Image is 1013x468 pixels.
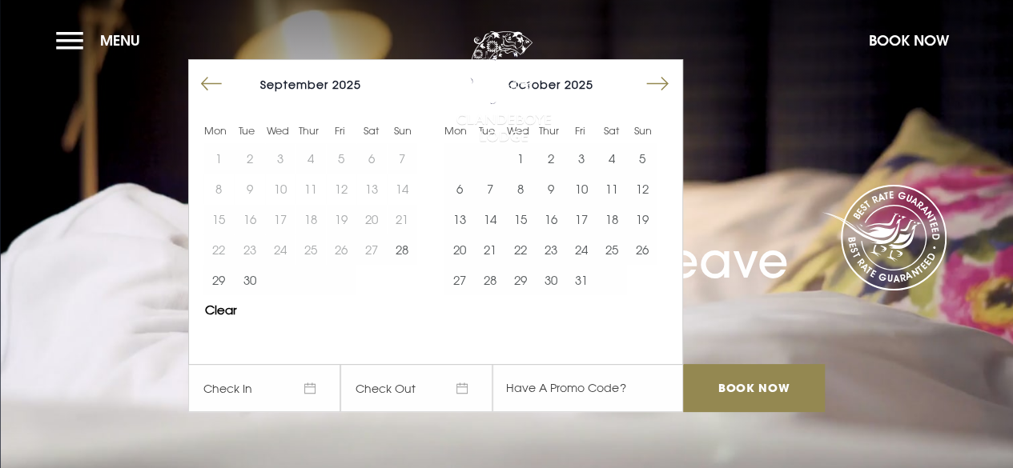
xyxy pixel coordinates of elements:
button: 13 [444,204,474,234]
button: 28 [387,234,417,265]
button: 30 [234,265,264,295]
td: Choose Thursday, October 9, 2025 as your start date. [536,174,566,204]
button: 9 [536,174,566,204]
td: Choose Tuesday, October 21, 2025 as your start date. [474,234,504,265]
td: Choose Sunday, October 19, 2025 as your start date. [627,204,657,234]
button: 10 [566,174,597,204]
button: 2 [536,143,566,174]
button: 5 [627,143,657,174]
img: Clandeboye Lodge [456,31,552,143]
button: 31 [566,265,597,295]
span: Menu [100,31,140,50]
button: 27 [444,265,474,295]
button: Move backward to switch to the previous month. [196,69,227,99]
button: 7 [474,174,504,204]
td: Choose Wednesday, October 22, 2025 as your start date. [505,234,536,265]
button: 29 [203,265,234,295]
span: Check In [188,364,340,412]
td: Choose Saturday, October 25, 2025 as your start date. [597,234,627,265]
button: 8 [505,174,536,204]
button: 30 [536,265,566,295]
td: Choose Tuesday, October 7, 2025 as your start date. [474,174,504,204]
button: 21 [474,234,504,265]
button: 14 [474,204,504,234]
td: Choose Friday, October 10, 2025 as your start date. [566,174,597,204]
td: Choose Thursday, October 23, 2025 as your start date. [536,234,566,265]
button: 25 [597,234,627,265]
button: Menu [56,23,148,58]
td: Choose Thursday, October 2, 2025 as your start date. [536,143,566,174]
td: Choose Friday, October 3, 2025 as your start date. [566,143,597,174]
td: Choose Wednesday, October 8, 2025 as your start date. [505,174,536,204]
td: Choose Tuesday, October 28, 2025 as your start date. [474,265,504,295]
td: Choose Saturday, October 18, 2025 as your start date. [597,204,627,234]
button: 20 [444,234,474,265]
td: Choose Monday, September 29, 2025 as your start date. [203,265,234,295]
button: Move forward to switch to the next month. [642,69,673,99]
td: Choose Sunday, September 28, 2025 as your start date. [387,234,417,265]
button: 11 [597,174,627,204]
input: Book Now [683,364,824,412]
button: 3 [566,143,597,174]
button: 22 [505,234,536,265]
button: 26 [627,234,657,265]
button: Book Now [861,23,957,58]
td: Choose Saturday, October 4, 2025 as your start date. [597,143,627,174]
button: 29 [505,265,536,295]
button: 19 [627,204,657,234]
td: Choose Monday, October 20, 2025 as your start date. [444,234,474,265]
td: Choose Friday, October 31, 2025 as your start date. [566,265,597,295]
button: 12 [627,174,657,204]
button: 16 [536,204,566,234]
td: Choose Monday, October 6, 2025 as your start date. [444,174,474,204]
button: 18 [597,204,627,234]
button: 28 [474,265,504,295]
td: Choose Wednesday, October 15, 2025 as your start date. [505,204,536,234]
td: Choose Monday, October 27, 2025 as your start date. [444,265,474,295]
td: Choose Saturday, October 11, 2025 as your start date. [597,174,627,204]
td: Choose Tuesday, September 30, 2025 as your start date. [234,265,264,295]
td: Choose Sunday, October 5, 2025 as your start date. [627,143,657,174]
span: Check Out [340,364,492,412]
td: Choose Friday, October 17, 2025 as your start date. [566,204,597,234]
td: Choose Sunday, October 12, 2025 as your start date. [627,174,657,204]
button: 4 [597,143,627,174]
td: Choose Tuesday, October 14, 2025 as your start date. [474,204,504,234]
td: Choose Wednesday, October 1, 2025 as your start date. [505,143,536,174]
button: 23 [536,234,566,265]
span: 2025 [565,78,593,91]
td: Choose Sunday, October 26, 2025 as your start date. [627,234,657,265]
td: Choose Monday, October 13, 2025 as your start date. [444,204,474,234]
button: 15 [505,204,536,234]
button: 24 [566,234,597,265]
td: Choose Thursday, October 16, 2025 as your start date. [536,204,566,234]
input: Have A Promo Code? [492,364,683,412]
button: 1 [505,143,536,174]
td: Choose Wednesday, October 29, 2025 as your start date. [505,265,536,295]
td: Choose Friday, October 24, 2025 as your start date. [566,234,597,265]
span: September [260,78,328,91]
button: Clear [205,304,237,316]
span: 2025 [332,78,361,91]
button: 17 [566,204,597,234]
td: Choose Thursday, October 30, 2025 as your start date. [536,265,566,295]
button: 6 [444,174,474,204]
